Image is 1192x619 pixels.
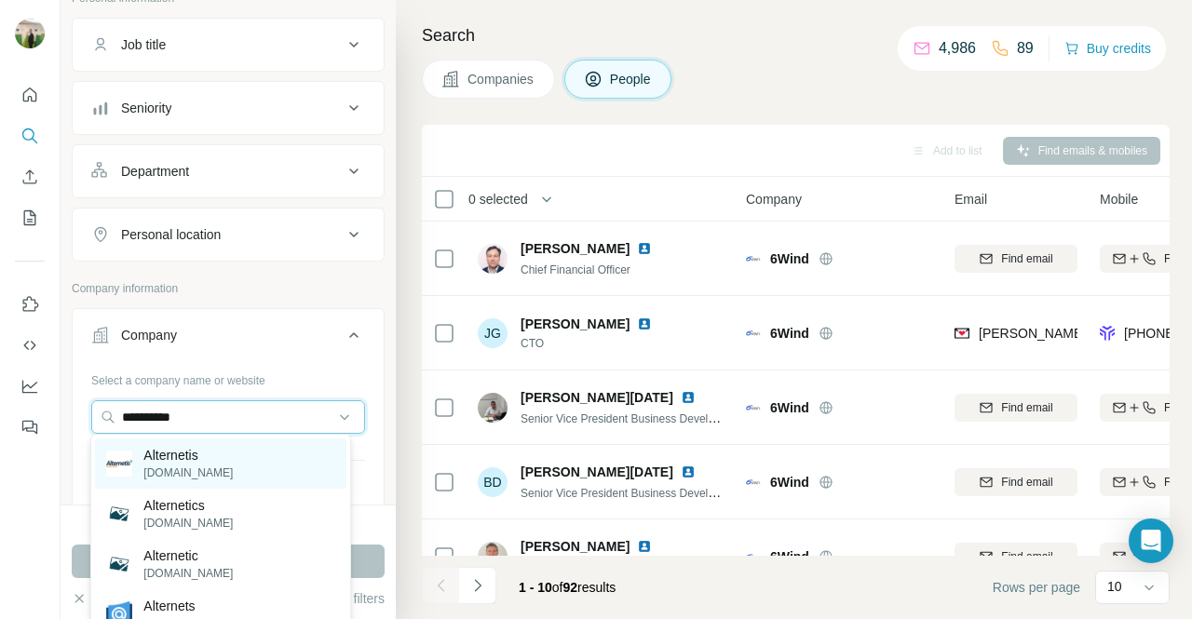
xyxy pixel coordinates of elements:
[73,313,384,365] button: Company
[15,160,45,194] button: Enrich CSV
[72,589,125,608] button: Clear
[106,451,132,477] img: Alternetis
[521,239,630,258] span: [PERSON_NAME]
[1001,548,1052,565] span: Find email
[681,464,696,479] img: LinkedIn logo
[637,539,652,554] img: LinkedIn logo
[1100,190,1138,209] span: Mobile
[91,365,365,389] div: Select a company name or website
[1001,250,1052,267] span: Find email
[519,580,616,595] span: results
[770,249,809,268] span: 6Wind
[770,547,809,566] span: 6Wind
[73,86,384,130] button: Seniority
[459,567,496,604] button: Navigate to next page
[563,580,578,595] span: 92
[746,549,761,564] img: Logo of 6Wind
[1001,399,1052,416] span: Find email
[143,565,233,582] p: [DOMAIN_NAME]
[521,263,630,276] span: Chief Financial Officer
[15,119,45,153] button: Search
[521,410,745,425] span: Senior Vice President Business Development
[121,162,189,181] div: Department
[521,463,673,481] span: [PERSON_NAME][DATE]
[15,329,45,362] button: Use Surfe API
[15,201,45,235] button: My lists
[15,370,45,403] button: Dashboard
[1001,474,1052,491] span: Find email
[746,251,761,266] img: Logo of 6Wind
[478,467,508,497] div: BD
[770,398,809,417] span: 6Wind
[955,324,969,343] img: provider findymail logo
[15,78,45,112] button: Quick start
[955,245,1077,273] button: Find email
[521,388,673,407] span: [PERSON_NAME][DATE]
[15,19,45,48] img: Avatar
[478,318,508,348] div: JG
[73,22,384,67] button: Job title
[478,244,508,274] img: Avatar
[955,394,1077,422] button: Find email
[746,190,802,209] span: Company
[637,316,652,331] img: LinkedIn logo
[121,225,221,244] div: Personal location
[521,485,745,500] span: Senior Vice President Business Development
[1107,577,1122,596] p: 10
[422,22,1170,48] h4: Search
[143,446,233,464] p: Alternetis
[467,70,535,88] span: Companies
[143,597,233,615] p: Alternets
[478,542,508,572] img: Avatar
[72,280,385,297] p: Company information
[15,410,45,444] button: Feedback
[121,35,166,54] div: Job title
[955,543,1077,571] button: Find email
[955,190,987,209] span: Email
[143,546,233,565] p: Alternetic
[468,190,528,209] span: 0 selected
[1100,324,1115,343] img: provider forager logo
[770,473,809,491] span: 6Wind
[519,580,552,595] span: 1 - 10
[610,70,653,88] span: People
[106,501,132,527] img: Alternetics
[1017,37,1034,60] p: 89
[521,335,674,352] span: CTO
[143,496,233,515] p: Alternetics
[637,241,652,256] img: LinkedIn logo
[993,578,1080,597] span: Rows per page
[521,537,630,556] span: [PERSON_NAME]
[106,551,132,577] img: Alternetic
[73,212,384,257] button: Personal location
[681,390,696,405] img: LinkedIn logo
[143,464,233,481] p: [DOMAIN_NAME]
[552,580,563,595] span: of
[121,99,171,117] div: Seniority
[1064,35,1151,61] button: Buy credits
[478,393,508,423] img: Avatar
[1129,518,1173,563] div: Open Intercom Messenger
[746,326,761,341] img: Logo of 6Wind
[73,149,384,194] button: Department
[939,37,976,60] p: 4,986
[770,324,809,343] span: 6Wind
[746,400,761,415] img: Logo of 6Wind
[143,515,233,532] p: [DOMAIN_NAME]
[521,315,630,333] span: [PERSON_NAME]
[955,468,1077,496] button: Find email
[121,326,177,344] div: Company
[15,288,45,321] button: Use Surfe on LinkedIn
[746,475,761,490] img: Logo of 6Wind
